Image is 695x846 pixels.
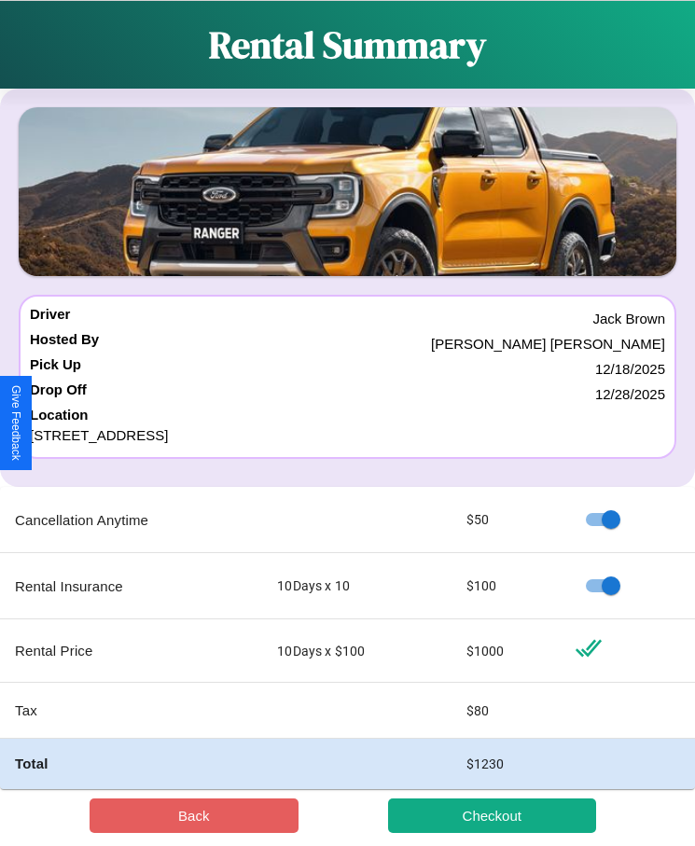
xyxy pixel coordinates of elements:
[30,423,665,448] p: [STREET_ADDRESS]
[30,356,81,381] h4: Pick Up
[452,619,561,683] td: $ 1000
[262,619,451,683] td: 10 Days x $ 100
[15,698,247,723] p: Tax
[388,798,597,833] button: Checkout
[452,739,561,789] td: $ 1230
[595,381,665,407] p: 12 / 28 / 2025
[90,798,299,833] button: Back
[452,683,561,739] td: $ 80
[30,331,99,356] h4: Hosted By
[15,638,247,663] p: Rental Price
[595,356,665,381] p: 12 / 18 / 2025
[262,553,451,619] td: 10 Days x 10
[209,20,486,70] h1: Rental Summary
[9,385,22,461] div: Give Feedback
[452,487,561,553] td: $ 50
[592,306,665,331] p: Jack Brown
[452,553,561,619] td: $ 100
[30,407,665,423] h4: Location
[15,507,247,533] p: Cancellation Anytime
[15,754,247,773] h4: Total
[30,306,70,331] h4: Driver
[431,331,665,356] p: [PERSON_NAME] [PERSON_NAME]
[30,381,87,407] h4: Drop Off
[15,574,247,599] p: Rental Insurance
